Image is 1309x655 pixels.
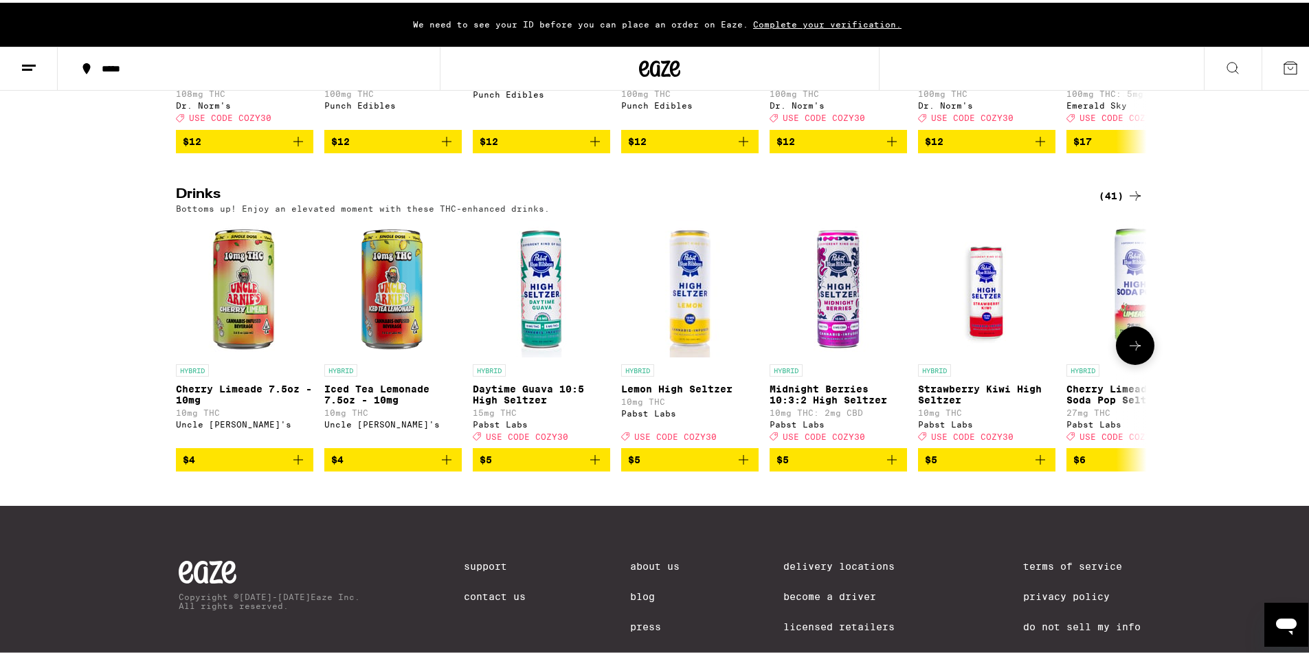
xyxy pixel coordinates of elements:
[1066,87,1204,96] p: 100mg THC: 5mg CBD
[473,445,610,469] button: Add to bag
[770,417,907,426] div: Pabst Labs
[324,98,462,107] div: Punch Edibles
[324,406,462,414] p: 10mg THC
[1023,619,1141,630] a: Do Not Sell My Info
[413,17,748,26] span: We need to see your ID before you can place an order on Eaze.
[918,217,1055,445] a: Open page for Strawberry Kiwi High Seltzer from Pabst Labs
[1066,217,1204,445] a: Open page for Cherry Limeade High Soda Pop Seltzer - 25mg from Pabst Labs
[621,217,759,445] a: Open page for Lemon High Seltzer from Pabst Labs
[1079,430,1162,438] span: USE CODE COZY30
[776,133,795,144] span: $12
[179,590,360,608] p: Copyright © [DATE]-[DATE] Eaze Inc. All rights reserved.
[324,217,462,355] img: Uncle Arnie's - Iced Tea Lemonade 7.5oz - 10mg
[473,406,610,414] p: 15mg THC
[918,362,951,374] p: HYBRID
[783,430,865,438] span: USE CODE COZY30
[621,445,759,469] button: Add to bag
[324,381,462,403] p: Iced Tea Lemonade 7.5oz - 10mg
[324,217,462,445] a: Open page for Iced Tea Lemonade 7.5oz - 10mg from Uncle Arnie's
[630,588,680,599] a: Blog
[621,87,759,96] p: 100mg THC
[176,381,313,403] p: Cherry Limeade 7.5oz - 10mg
[1073,133,1092,144] span: $17
[783,619,919,630] a: Licensed Retailers
[770,217,907,355] img: Pabst Labs - Midnight Berries 10:3:2 High Seltzer
[770,98,907,107] div: Dr. Norm's
[918,217,1055,355] img: Pabst Labs - Strawberry Kiwi High Seltzer
[324,362,357,374] p: HYBRID
[473,381,610,403] p: Daytime Guava 10:5 High Seltzer
[783,558,919,569] a: Delivery Locations
[770,127,907,151] button: Add to bag
[621,395,759,403] p: 10mg THC
[1066,406,1204,414] p: 27mg THC
[621,406,759,415] div: Pabst Labs
[1066,217,1204,355] img: Pabst Labs - Cherry Limeade High Soda Pop Seltzer - 25mg
[918,445,1055,469] button: Add to bag
[1079,111,1162,120] span: USE CODE COZY30
[183,133,201,144] span: $12
[783,588,919,599] a: Become a Driver
[776,452,789,463] span: $5
[770,87,907,96] p: 100mg THC
[176,217,313,355] img: Uncle Arnie's - Cherry Limeade 7.5oz - 10mg
[473,362,506,374] p: HYBRID
[748,17,906,26] span: Complete your verification.
[918,98,1055,107] div: Dr. Norm's
[176,217,313,445] a: Open page for Cherry Limeade 7.5oz - 10mg from Uncle Arnie's
[331,133,350,144] span: $12
[918,87,1055,96] p: 100mg THC
[473,417,610,426] div: Pabst Labs
[176,406,313,414] p: 10mg THC
[480,133,498,144] span: $12
[324,445,462,469] button: Add to bag
[1066,445,1204,469] button: Add to bag
[480,452,492,463] span: $5
[473,87,610,96] div: Punch Edibles
[621,362,654,374] p: HYBRID
[931,111,1014,120] span: USE CODE COZY30
[918,406,1055,414] p: 10mg THC
[176,185,1076,201] h2: Drinks
[630,558,680,569] a: About Us
[770,362,803,374] p: HYBRID
[931,430,1014,438] span: USE CODE COZY30
[1066,127,1204,151] button: Add to bag
[464,558,526,569] a: Support
[621,98,759,107] div: Punch Edibles
[1073,452,1086,463] span: $6
[770,381,907,403] p: Midnight Berries 10:3:2 High Seltzer
[176,445,313,469] button: Add to bag
[183,452,195,463] span: $4
[1066,417,1204,426] div: Pabst Labs
[918,417,1055,426] div: Pabst Labs
[176,87,313,96] p: 108mg THC
[324,417,462,426] div: Uncle [PERSON_NAME]'s
[621,127,759,151] button: Add to bag
[486,430,568,438] span: USE CODE COZY30
[628,133,647,144] span: $12
[176,127,313,151] button: Add to bag
[783,111,865,120] span: USE CODE COZY30
[324,127,462,151] button: Add to bag
[925,133,943,144] span: $12
[464,588,526,599] a: Contact Us
[189,111,271,120] span: USE CODE COZY30
[621,217,759,355] img: Pabst Labs - Lemon High Seltzer
[1099,185,1143,201] a: (41)
[1264,600,1308,644] iframe: Button to launch messaging window
[770,445,907,469] button: Add to bag
[634,430,717,438] span: USE CODE COZY30
[770,217,907,445] a: Open page for Midnight Berries 10:3:2 High Seltzer from Pabst Labs
[331,452,344,463] span: $4
[1023,558,1141,569] a: Terms of Service
[630,619,680,630] a: Press
[925,452,937,463] span: $5
[176,417,313,426] div: Uncle [PERSON_NAME]'s
[1066,98,1204,107] div: Emerald Sky
[324,87,462,96] p: 100mg THC
[1023,588,1141,599] a: Privacy Policy
[1066,362,1099,374] p: HYBRID
[176,201,550,210] p: Bottoms up! Enjoy an elevated moment with these THC-enhanced drinks.
[176,362,209,374] p: HYBRID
